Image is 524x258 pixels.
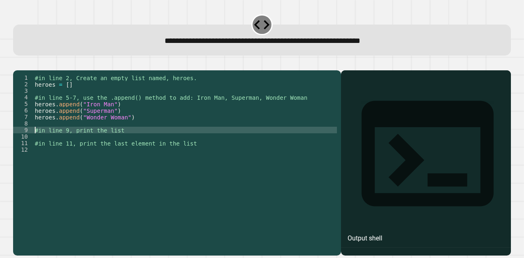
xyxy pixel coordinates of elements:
[13,133,33,140] div: 10
[13,101,33,107] div: 5
[13,120,33,127] div: 8
[13,74,33,81] div: 1
[13,87,33,94] div: 3
[13,107,33,114] div: 6
[13,146,33,153] div: 12
[13,140,33,146] div: 11
[13,81,33,87] div: 2
[13,127,33,133] div: 9
[13,114,33,120] div: 7
[13,94,33,101] div: 4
